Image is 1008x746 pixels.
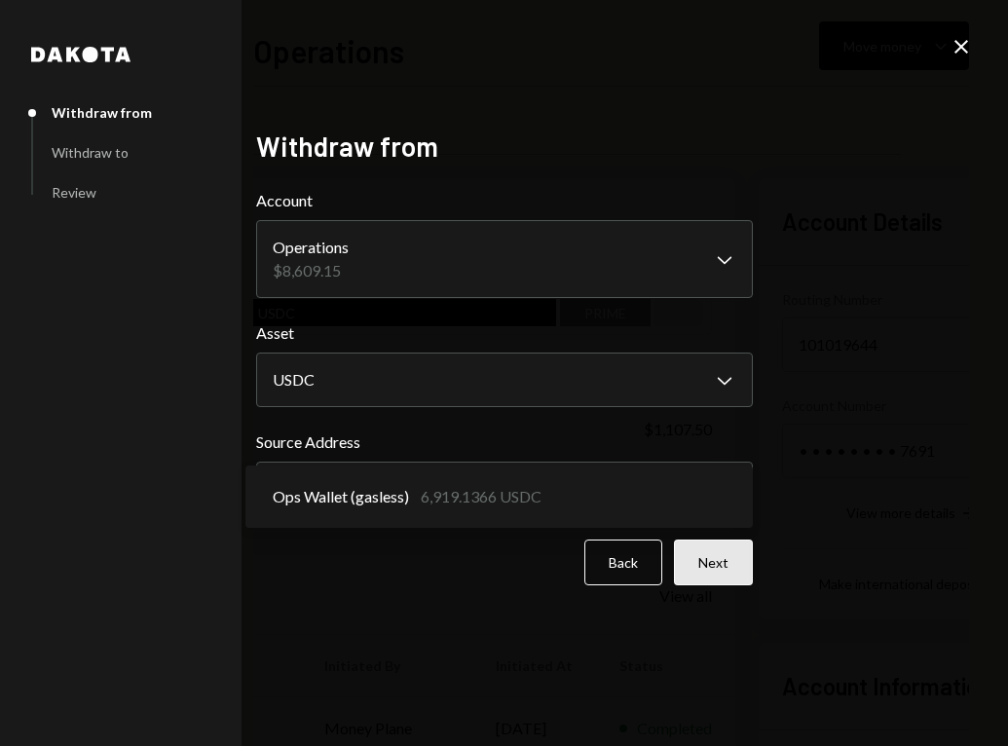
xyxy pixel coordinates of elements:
[52,184,96,201] div: Review
[256,430,753,454] label: Source Address
[421,485,541,508] div: 6,919.1366 USDC
[273,485,409,508] span: Ops Wallet (gasless)
[256,462,753,516] button: Source Address
[256,128,753,166] h2: Withdraw from
[256,189,753,212] label: Account
[256,220,753,298] button: Account
[584,540,662,585] button: Back
[256,353,753,407] button: Asset
[256,321,753,345] label: Asset
[52,104,152,121] div: Withdraw from
[52,144,129,161] div: Withdraw to
[674,540,753,585] button: Next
